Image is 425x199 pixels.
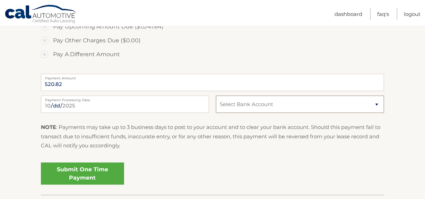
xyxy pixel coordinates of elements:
a: FAQ's [377,8,389,20]
p: : Payments may take up to 3 business days to post to your account and to clear your bank account.... [41,123,384,150]
label: Payment Amount [41,74,384,79]
a: Submit One Time Payment [41,163,124,185]
label: Pay Upcoming Amount Due ($1,041.64) [41,20,384,34]
label: Pay A Different Amount [41,47,384,61]
label: Pay Other Charges Due ($0.00) [41,34,384,47]
strong: NOTE [41,124,56,130]
label: Payment Processing Date [41,96,209,101]
input: Payment Amount [41,74,384,91]
a: Cal Automotive [5,5,77,25]
a: Logout [404,8,420,20]
a: Dashboard [335,8,362,20]
input: Payment Date [41,96,209,113]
